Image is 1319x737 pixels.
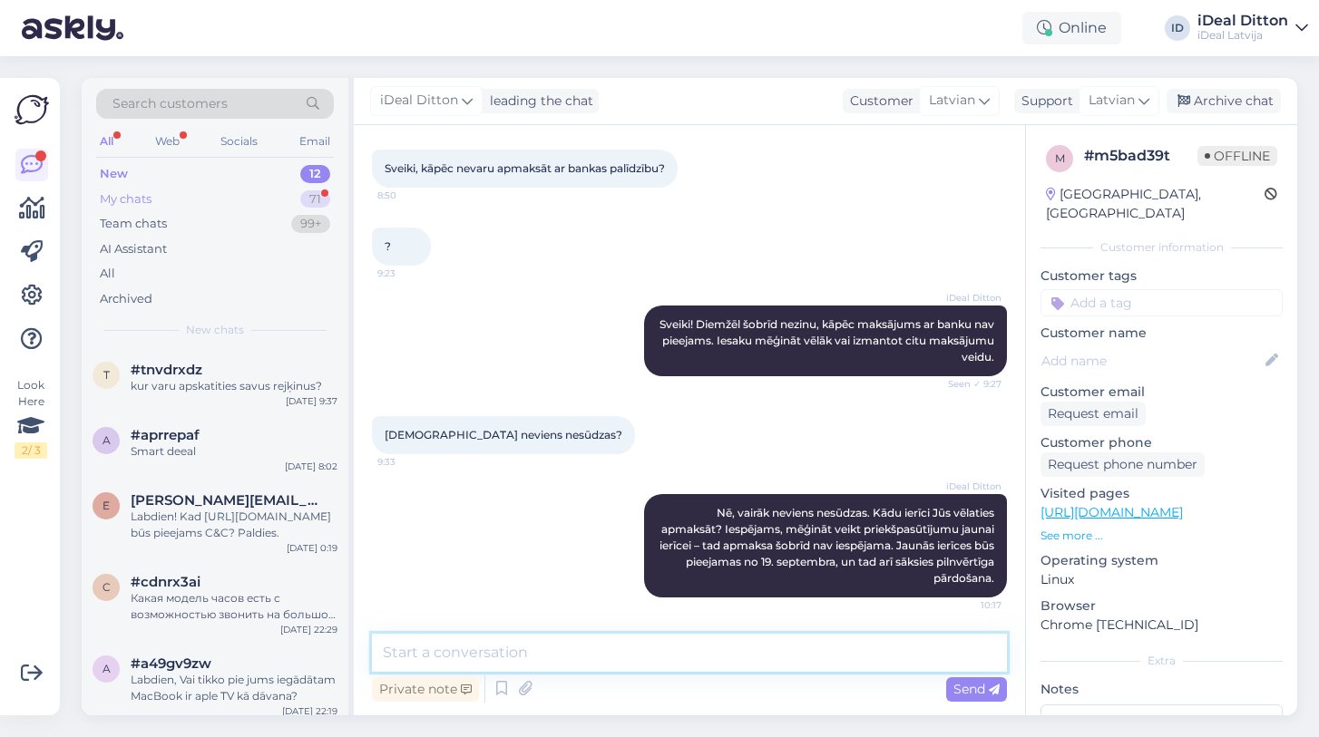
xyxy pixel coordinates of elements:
[287,541,337,555] div: [DATE] 0:19
[103,433,111,447] span: a
[100,240,167,258] div: AI Assistant
[15,442,47,459] div: 2 / 3
[1041,289,1283,316] input: Add a tag
[377,189,445,202] span: 8:50
[285,460,337,473] div: [DATE] 8:02
[1041,616,1283,635] p: Chrome [TECHNICAL_ID]
[933,480,1001,493] span: iDeal Ditton
[1041,452,1205,477] div: Request phone number
[100,165,128,183] div: New
[296,130,334,153] div: Email
[377,455,445,469] span: 9:33
[100,190,151,208] div: My chats
[1041,239,1283,256] div: Customer information
[1041,570,1283,589] p: Linux
[186,322,244,338] span: New chats
[1041,433,1283,452] p: Customer phone
[96,130,117,153] div: All
[1046,185,1265,223] div: [GEOGRAPHIC_DATA], [GEOGRAPHIC_DATA]
[1041,551,1283,570] p: Operating system
[131,443,337,460] div: Smart deeal
[286,394,337,408] div: [DATE] 9:37
[280,623,337,636] div: [DATE] 22:29
[112,94,228,113] span: Search customers
[1084,145,1197,167] div: # m5bad39t
[1041,653,1283,669] div: Extra
[217,130,261,153] div: Socials
[372,677,479,702] div: Private note
[385,428,622,441] span: [DEMOGRAPHIC_DATA] neviens nesūdzas?
[1197,28,1288,43] div: iDeal Latvija
[151,130,183,153] div: Web
[659,506,997,585] span: Nē, vairāk neviens nesūdzas. Kādu ierīci Jūs vēlaties apmaksāt? Iespējams, mēģināt veikt priekšpa...
[1041,528,1283,544] p: See more ...
[1041,267,1283,286] p: Customer tags
[131,509,337,541] div: Labdien! Kad [URL][DOMAIN_NAME] būs pieejams C&C? Paldies.
[385,239,391,253] span: ?
[103,499,110,512] span: e
[933,377,1001,391] span: Seen ✓ 9:27
[929,91,975,111] span: Latvian
[1041,324,1283,343] p: Customer name
[1022,12,1121,44] div: Online
[933,291,1001,305] span: iDeal Ditton
[483,92,593,111] div: leading the chat
[1014,92,1073,111] div: Support
[131,672,337,704] div: Labdien, Vai tikko pie jums iegādātam MacBook ir aple TV kā dāvana?
[1041,484,1283,503] p: Visited pages
[1089,91,1135,111] span: Latvian
[131,378,337,394] div: kur varu apskatities savus rejķinus?
[1197,14,1288,28] div: iDeal Ditton
[131,492,319,509] span: edgars@pocs.dev
[100,215,167,233] div: Team chats
[300,190,330,208] div: 71
[1041,596,1283,616] p: Browser
[131,574,200,590] span: #cdnrx3ai
[659,317,997,364] span: Sveiki! Diemžēl šobrīd nezinu, kāpēc maksājums ar banku nav pieejams. Iesaku mēģināt vēlāk vai iz...
[103,368,110,382] span: t
[843,92,914,111] div: Customer
[131,590,337,623] div: Какая модель часов есть с возможностью звонить на большом расстояние от телефона?например телефон...
[1197,146,1277,166] span: Offline
[100,265,115,283] div: All
[1167,89,1281,113] div: Archive chat
[103,662,111,675] span: a
[953,681,1000,697] span: Send
[385,161,665,175] span: Sveiki, kāpēc nevaru apmaksāt ar bankas palīdzību?
[380,91,458,111] span: iDeal Ditton
[282,704,337,718] div: [DATE] 22:19
[103,580,111,594] span: c
[1197,14,1308,43] a: iDeal DittoniDeal Latvija
[300,165,330,183] div: 12
[1041,383,1283,402] p: Customer email
[291,215,330,233] div: 99+
[15,92,49,127] img: Askly Logo
[131,427,200,443] span: #aprrepaf
[1041,351,1262,371] input: Add name
[1055,151,1065,165] span: m
[933,598,1001,612] span: 10:17
[131,655,211,672] span: #a49gv9zw
[131,362,202,378] span: #tnvdrxdz
[1041,680,1283,699] p: Notes
[15,377,47,459] div: Look Here
[377,267,445,280] span: 9:23
[100,290,152,308] div: Archived
[1041,402,1146,426] div: Request email
[1041,504,1183,520] a: [URL][DOMAIN_NAME]
[1165,15,1190,41] div: ID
